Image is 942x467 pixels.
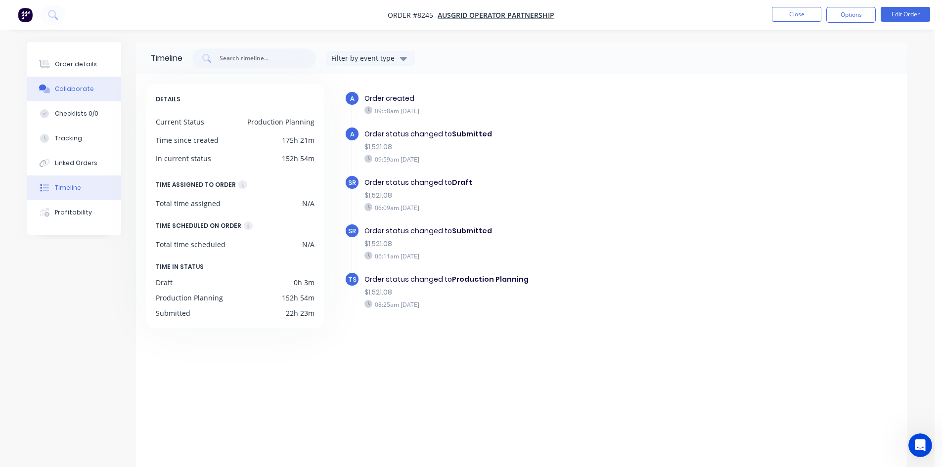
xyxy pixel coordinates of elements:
div: Production Planning [156,293,223,303]
div: 09:59am [DATE] [364,155,707,164]
div: Tracking [55,134,82,143]
span: SR [348,178,356,187]
span: Order #8245 - [388,10,438,20]
span: TIME IN STATUS [156,261,204,272]
div: 175h 21m [282,135,314,145]
button: Tracking [27,126,121,151]
div: 152h 54m [282,153,314,164]
div: Profitability [55,208,92,217]
div: Order created [364,93,707,104]
div: N/A [302,239,314,250]
iframe: Intercom live chat [908,433,932,457]
div: Time since created [156,135,219,145]
div: 152h 54m [282,293,314,303]
div: Timeline [151,52,182,64]
div: Order status changed to [364,177,707,188]
div: Submitted [156,308,190,318]
div: $1,521.08 [364,287,707,297]
div: 09:58am [DATE] [364,106,707,115]
button: Timeline [27,175,121,200]
div: Collaborate [55,85,94,93]
div: 0h 3m [294,277,314,288]
button: Linked Orders [27,151,121,175]
div: N/A [302,198,314,209]
div: $1,521.08 [364,142,707,152]
span: SR [348,226,356,236]
span: TS [348,275,357,284]
span: A [350,94,355,103]
button: Close [772,7,821,22]
div: Order status changed to [364,274,707,285]
div: $1,521.08 [364,239,707,249]
div: Timeline [55,183,81,192]
div: Current Status [156,117,204,127]
div: TIME ASSIGNED TO ORDER [156,179,236,190]
button: Collaborate [27,77,121,101]
div: Order status changed to [364,129,707,139]
div: $1,521.08 [364,190,707,201]
div: TIME SCHEDULED ON ORDER [156,220,241,231]
div: Order details [55,60,97,69]
b: Submitted [452,129,492,139]
b: Production Planning [452,274,529,284]
div: Order status changed to [364,226,707,236]
button: Options [826,7,876,23]
button: Order details [27,52,121,77]
div: 06:11am [DATE] [364,252,707,260]
b: Submitted [452,226,492,236]
div: Checklists 0/0 [55,109,98,118]
div: 08:25am [DATE] [364,300,707,309]
button: Edit Order [881,7,930,22]
button: Checklists 0/0 [27,101,121,126]
span: A [350,129,355,139]
button: Filter by event type [326,51,415,66]
div: Total time assigned [156,198,221,209]
div: Linked Orders [55,159,97,168]
img: Factory [18,7,33,22]
div: Draft [156,277,173,288]
div: Filter by event type [331,53,398,63]
button: Profitability [27,200,121,225]
a: Ausgrid Operator Partnership [438,10,554,20]
b: Draft [452,177,472,187]
div: 06:09am [DATE] [364,203,707,212]
div: In current status [156,153,211,164]
div: Total time scheduled [156,239,225,250]
div: Production Planning [247,117,314,127]
input: Search timeline... [219,53,301,63]
span: DETAILS [156,94,180,105]
div: 22h 23m [286,308,314,318]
